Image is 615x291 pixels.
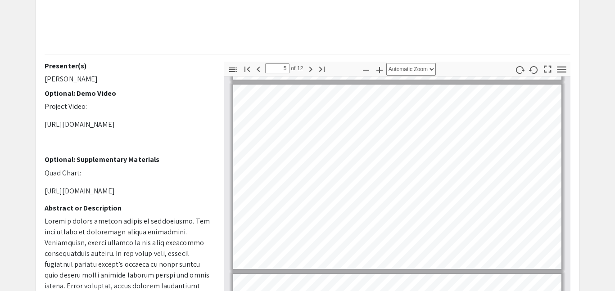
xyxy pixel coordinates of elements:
[45,186,211,197] p: [URL][DOMAIN_NAME]
[226,63,241,76] button: Toggle Sidebar
[45,168,211,179] p: Quad Chart:
[45,62,211,70] h2: Presenter(s)
[45,101,211,112] p: Project Video:
[540,62,556,75] button: Switch to Presentation Mode
[554,63,570,76] button: Tools
[372,63,387,76] button: Zoom In
[303,62,318,75] button: Next Page
[229,81,565,273] div: Page 5
[45,89,211,98] h2: Optional: Demo Video
[265,63,289,73] input: Page
[358,63,374,76] button: Zoom Out
[314,62,330,75] button: Go to Last Page
[45,119,211,130] p: [URL][DOMAIN_NAME]
[7,251,38,284] iframe: Chat
[240,62,255,75] button: Go to First Page
[45,204,211,212] h2: Abstract or Description
[526,63,542,76] button: Rotate Counterclockwise
[45,155,211,164] h2: Optional: Supplementary Materials
[386,63,436,76] select: Zoom
[289,63,303,73] span: of 12
[45,74,211,85] p: [PERSON_NAME]
[512,63,528,76] button: Rotate Clockwise
[251,62,266,75] button: Previous Page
